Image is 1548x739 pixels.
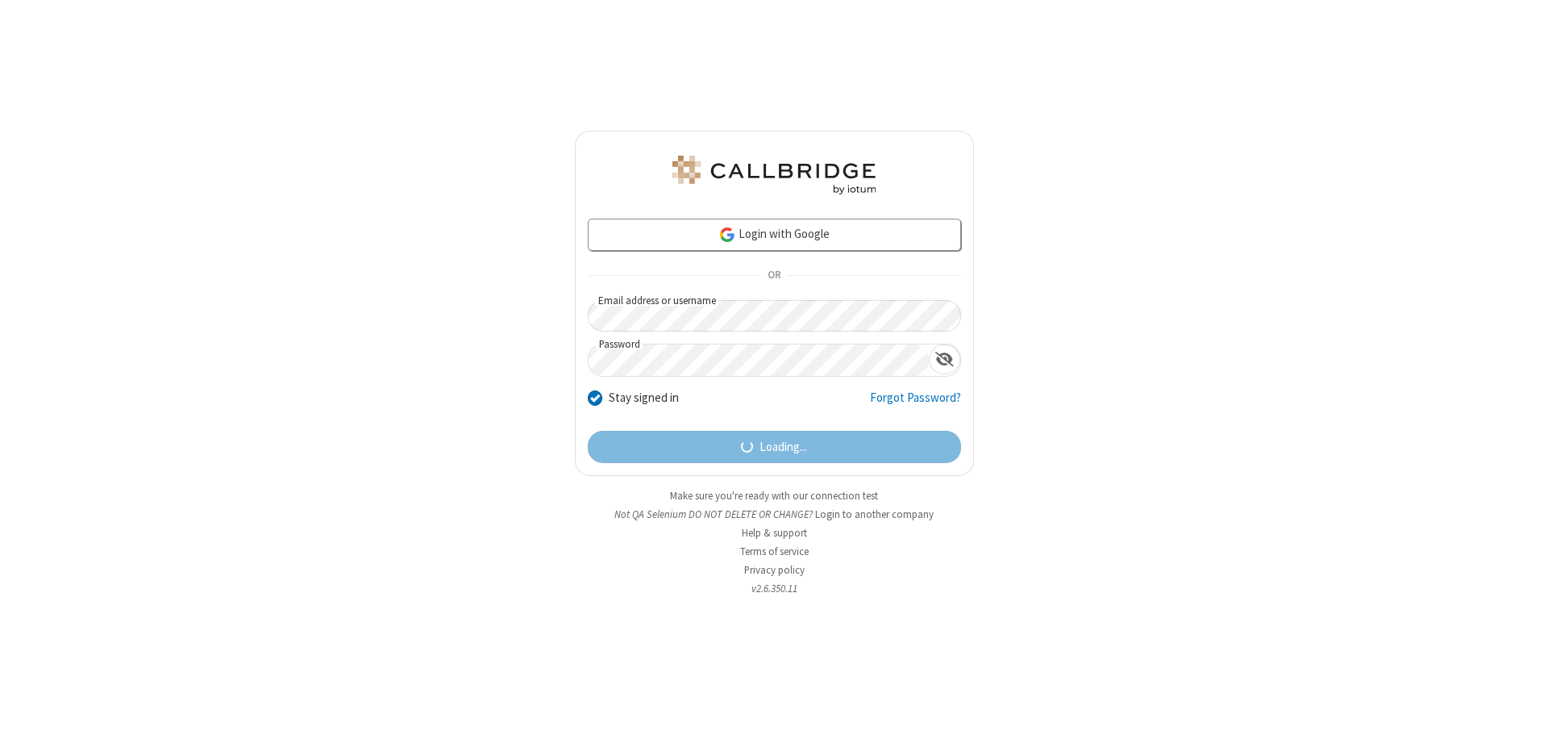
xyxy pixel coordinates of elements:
a: Make sure you're ready with our connection test [670,489,878,503]
a: Privacy policy [744,563,805,577]
div: Show password [929,344,960,374]
input: Password [589,344,929,376]
a: Terms of service [740,545,809,558]
li: v2.6.350.11 [575,581,974,596]
a: Help & support [742,526,807,540]
img: google-icon.png [718,226,736,244]
span: OR [761,265,787,287]
a: Login with Google [588,219,961,251]
input: Email address or username [588,300,961,332]
img: QA Selenium DO NOT DELETE OR CHANGE [669,156,879,194]
a: Forgot Password? [870,389,961,420]
label: Stay signed in [609,389,679,407]
button: Login to another company [815,507,934,522]
span: Loading... [759,438,807,457]
li: Not QA Selenium DO NOT DELETE OR CHANGE? [575,507,974,522]
button: Loading... [588,431,961,463]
